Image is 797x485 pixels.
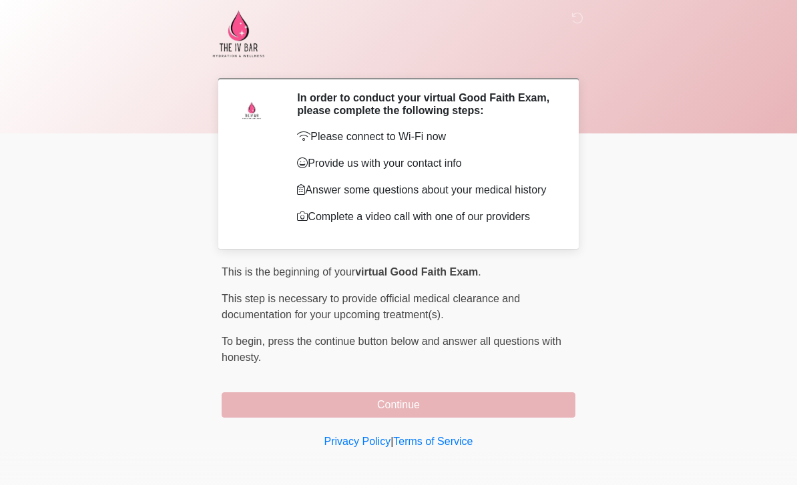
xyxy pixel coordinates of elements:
[297,209,555,225] p: Complete a video call with one of our providers
[222,392,575,418] button: Continue
[355,266,478,278] strong: virtual Good Faith Exam
[390,436,393,447] a: |
[393,436,473,447] a: Terms of Service
[297,155,555,171] p: Provide us with your contact info
[208,10,268,57] img: The IV Bar, LLC Logo
[324,436,391,447] a: Privacy Policy
[222,266,355,278] span: This is the beginning of your
[222,293,520,320] span: This step is necessary to provide official medical clearance and documentation for your upcoming ...
[222,336,268,347] span: To begin,
[478,266,481,278] span: .
[222,336,561,363] span: press the continue button below and answer all questions with honesty.
[297,129,555,145] p: Please connect to Wi-Fi now
[297,91,555,117] h2: In order to conduct your virtual Good Faith Exam, please complete the following steps:
[297,182,555,198] p: Answer some questions about your medical history
[232,91,272,131] img: Agent Avatar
